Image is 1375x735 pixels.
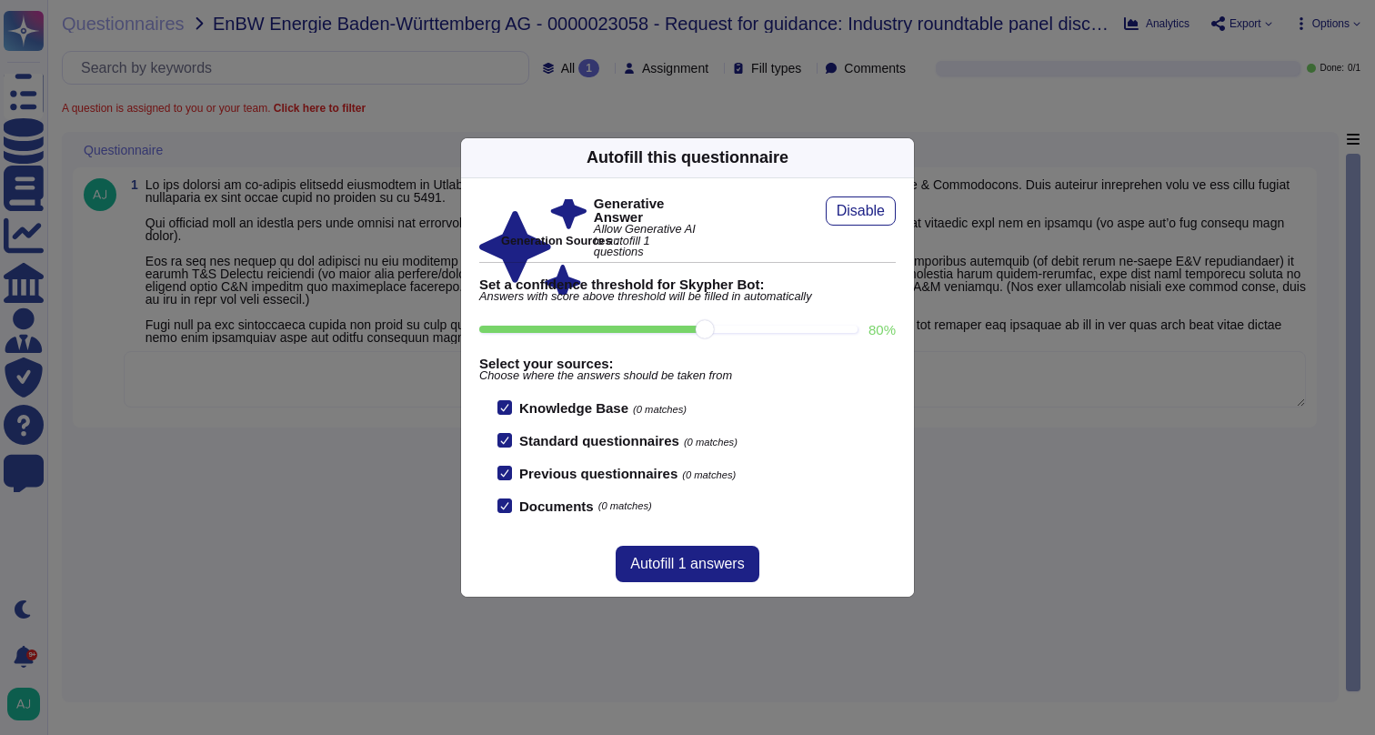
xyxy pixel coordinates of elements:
[868,323,896,337] label: 80 %
[616,546,758,582] button: Autofill 1 answers
[837,204,885,218] span: Disable
[479,291,896,303] span: Answers with score above threshold will be filled in automatically
[519,433,679,448] b: Standard questionnaires
[633,404,687,415] span: (0 matches)
[630,557,744,571] span: Autofill 1 answers
[519,466,677,481] b: Previous questionnaires
[594,224,701,258] span: Allow Generative AI to autofill 1 questions
[826,196,896,226] button: Disable
[598,501,652,511] span: (0 matches)
[479,277,896,291] b: Set a confidence threshold for Skypher Bot:
[479,357,896,370] b: Select your sources:
[594,196,701,224] b: Generative Answer
[587,146,788,170] div: Autofill this questionnaire
[519,400,628,416] b: Knowledge Base
[501,234,618,247] b: Generation Sources :
[519,499,594,513] b: Documents
[682,469,736,480] span: (0 matches)
[684,437,738,448] span: (0 matches)
[479,370,896,382] span: Choose where the answers should be taken from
